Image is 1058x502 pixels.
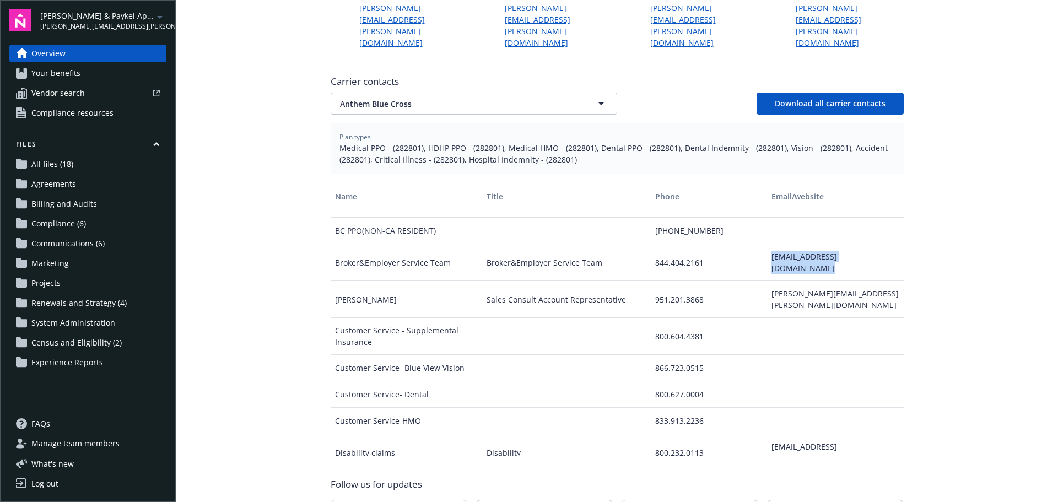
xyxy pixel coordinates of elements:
span: Communications (6) [31,235,105,252]
div: Customer Service- Dental [331,381,482,408]
span: Plan types [339,132,895,142]
span: Carrier contacts [331,75,904,88]
a: arrowDropDown [153,10,166,23]
div: 800.604.4381 [651,318,767,355]
div: [EMAIL_ADDRESS][DOMAIN_NAME] [767,244,904,281]
span: [PERSON_NAME] & Paykel Appliances Inc [40,10,153,21]
span: Compliance (6) [31,215,86,233]
a: Compliance resources [9,104,166,122]
a: Compliance (6) [9,215,166,233]
span: System Administration [31,314,115,332]
div: Broker&Employer Service Team [331,244,482,281]
span: Download all carrier contacts [775,98,886,109]
div: Name [335,191,478,202]
div: Customer Service-HMO [331,408,482,434]
span: FAQs [31,415,50,433]
a: Overview [9,45,166,62]
span: Overview [31,45,66,62]
div: Email/website [771,191,899,202]
div: [PHONE_NUMBER] [651,218,767,244]
span: Projects [31,274,61,292]
a: Your benefits [9,64,166,82]
span: Vendor search [31,84,85,102]
div: Disability claims [331,434,482,471]
div: Title [487,191,646,202]
div: [EMAIL_ADDRESS][DOMAIN_NAME] [767,434,904,471]
div: Disability [482,434,651,471]
div: Phone [655,191,763,202]
span: Census and Eligibility (2) [31,334,122,352]
a: Billing and Audits [9,195,166,213]
span: Anthem Blue Cross [340,98,569,110]
button: Anthem Blue Cross [331,93,617,115]
a: FAQs [9,415,166,433]
span: Medical PPO - (282801), HDHP PPO - (282801), Medical HMO - (282801), Dental PPO - (282801), Denta... [339,142,895,165]
a: Projects [9,274,166,292]
span: What ' s new [31,458,74,469]
a: [PERSON_NAME][EMAIL_ADDRESS][PERSON_NAME][DOMAIN_NAME] [796,2,904,48]
span: Billing and Audits [31,195,97,213]
a: Census and Eligibility (2) [9,334,166,352]
div: 951.201.3868 [651,281,767,318]
div: [PERSON_NAME][EMAIL_ADDRESS][PERSON_NAME][DOMAIN_NAME] [767,281,904,318]
div: 866.723.0515 [651,355,767,381]
div: [PERSON_NAME] [331,281,482,318]
span: Compliance resources [31,104,114,122]
div: BC PPO(NON-CA RESIDENT) [331,218,482,244]
span: Your benefits [31,64,80,82]
button: Download all carrier contacts [757,93,904,115]
span: Marketing [31,255,69,272]
a: [PERSON_NAME][EMAIL_ADDRESS][PERSON_NAME][DOMAIN_NAME] [650,2,758,48]
button: Title [482,183,651,209]
a: Experience Reports [9,354,166,371]
a: Renewals and Strategy (4) [9,294,166,312]
a: Agreements [9,175,166,193]
span: Experience Reports [31,354,103,371]
div: Log out [31,475,58,493]
div: Sales Consult Account Representative [482,281,651,318]
span: Manage team members [31,435,120,452]
img: navigator-logo.svg [9,9,31,31]
a: Vendor search [9,84,166,102]
div: 800.627.0004 [651,381,767,408]
a: [PERSON_NAME][EMAIL_ADDRESS][PERSON_NAME][DOMAIN_NAME] [505,2,613,48]
button: Email/website [767,183,904,209]
button: Phone [651,183,767,209]
a: Communications (6) [9,235,166,252]
span: All files (18) [31,155,73,173]
button: What's new [9,458,91,469]
span: Renewals and Strategy (4) [31,294,127,312]
a: All files (18) [9,155,166,173]
div: 800.232.0113 [651,434,767,471]
a: Manage team members [9,435,166,452]
span: Follow us for updates [331,478,422,491]
a: [PERSON_NAME][EMAIL_ADDRESS][PERSON_NAME][DOMAIN_NAME] [359,2,467,48]
div: Customer Service - Supplemental Insurance [331,318,482,355]
div: Broker&Employer Service Team [482,244,651,281]
span: Agreements [31,175,76,193]
div: 844.404.2161 [651,244,767,281]
button: Files [9,139,166,153]
div: 833.913.2236 [651,408,767,434]
a: System Administration [9,314,166,332]
span: [PERSON_NAME][EMAIL_ADDRESS][PERSON_NAME][DOMAIN_NAME] [40,21,153,31]
div: Customer Service- Blue View Vision [331,355,482,381]
button: Name [331,183,482,209]
button: [PERSON_NAME] & Paykel Appliances Inc[PERSON_NAME][EMAIL_ADDRESS][PERSON_NAME][DOMAIN_NAME]arrowD... [40,9,166,31]
a: Marketing [9,255,166,272]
